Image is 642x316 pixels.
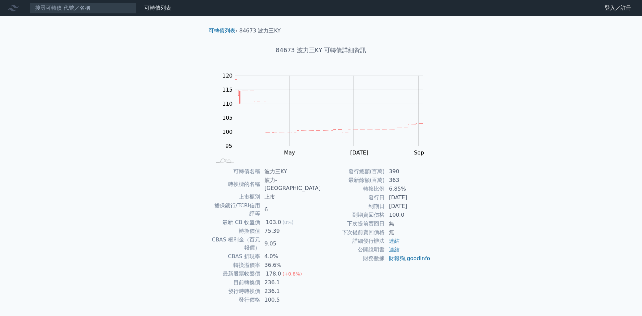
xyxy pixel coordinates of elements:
[211,235,260,252] td: CBAS 權利金（百元報價）
[385,193,431,202] td: [DATE]
[211,296,260,304] td: 發行價格
[211,287,260,296] td: 發行時轉換價
[321,202,385,211] td: 到期日
[321,245,385,254] td: 公開說明書
[260,167,321,176] td: 波力三KY
[211,167,260,176] td: 可轉債名稱
[385,254,431,263] td: ,
[321,176,385,185] td: 最新餘額(百萬)
[260,278,321,287] td: 236.1
[211,227,260,235] td: 轉換價值
[211,201,260,218] td: 擔保銀行/TCRI信用評等
[260,201,321,218] td: 6
[260,176,321,193] td: 波力-[GEOGRAPHIC_DATA]
[385,176,431,185] td: 363
[260,227,321,235] td: 75.39
[609,284,642,316] div: 聊天小工具
[222,73,233,79] tspan: 120
[407,255,430,261] a: goodinfo
[321,185,385,193] td: 轉換比例
[389,238,400,244] a: 連結
[260,261,321,270] td: 36.6%
[385,202,431,211] td: [DATE]
[29,2,136,14] input: 搜尋可轉債 代號／名稱
[321,193,385,202] td: 發行日
[222,129,233,135] tspan: 100
[211,176,260,193] td: 轉換標的名稱
[211,261,260,270] td: 轉換溢價率
[211,218,260,227] td: 最新 CB 收盤價
[414,149,424,156] tspan: Sep
[222,87,233,93] tspan: 115
[211,193,260,201] td: 上市櫃別
[283,220,294,225] span: (0%)
[321,219,385,228] td: 下次提前賣回日
[321,211,385,219] td: 到期賣回價格
[385,219,431,228] td: 無
[209,27,237,35] li: ›
[321,254,385,263] td: 財務數據
[260,252,321,261] td: 4.0%
[211,270,260,278] td: 最新股票收盤價
[321,167,385,176] td: 發行總額(百萬)
[209,27,235,34] a: 可轉債列表
[222,115,233,121] tspan: 105
[203,45,439,55] h1: 84673 波力三KY 可轉債詳細資訊
[219,73,433,156] g: Chart
[284,149,295,156] tspan: May
[260,235,321,252] td: 9.05
[389,255,405,261] a: 財報狗
[350,149,368,156] tspan: [DATE]
[385,228,431,237] td: 無
[321,228,385,237] td: 下次提前賣回價格
[385,185,431,193] td: 6.85%
[144,5,171,11] a: 可轉債列表
[321,237,385,245] td: 詳細發行辦法
[260,287,321,296] td: 236.1
[260,296,321,304] td: 100.5
[211,252,260,261] td: CBAS 折現率
[264,218,283,226] div: 103.0
[389,246,400,253] a: 連結
[211,278,260,287] td: 目前轉換價
[283,271,302,277] span: (+0.8%)
[609,284,642,316] iframe: Chat Widget
[385,167,431,176] td: 390
[239,27,281,35] li: 84673 波力三KY
[235,80,423,132] g: Series
[599,3,637,13] a: 登入／註冊
[264,270,283,278] div: 178.0
[225,143,232,149] tspan: 95
[222,101,233,107] tspan: 110
[260,193,321,201] td: 上市
[385,211,431,219] td: 100.0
